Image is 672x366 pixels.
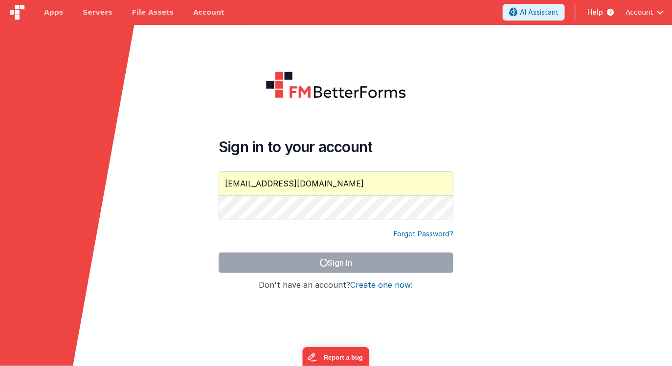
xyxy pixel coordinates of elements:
[219,252,453,273] button: Sign In
[219,171,453,196] input: Email Address
[520,7,559,17] span: AI Assistant
[132,7,174,17] span: File Assets
[626,7,664,17] button: Account
[587,7,603,17] span: Help
[83,7,112,17] span: Servers
[626,7,653,17] span: Account
[351,281,413,290] button: Create one now!
[219,281,453,290] h4: Don't have an account?
[394,229,453,239] a: Forgot Password?
[44,7,63,17] span: Apps
[503,4,565,21] button: AI Assistant
[219,138,453,156] h4: Sign in to your account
